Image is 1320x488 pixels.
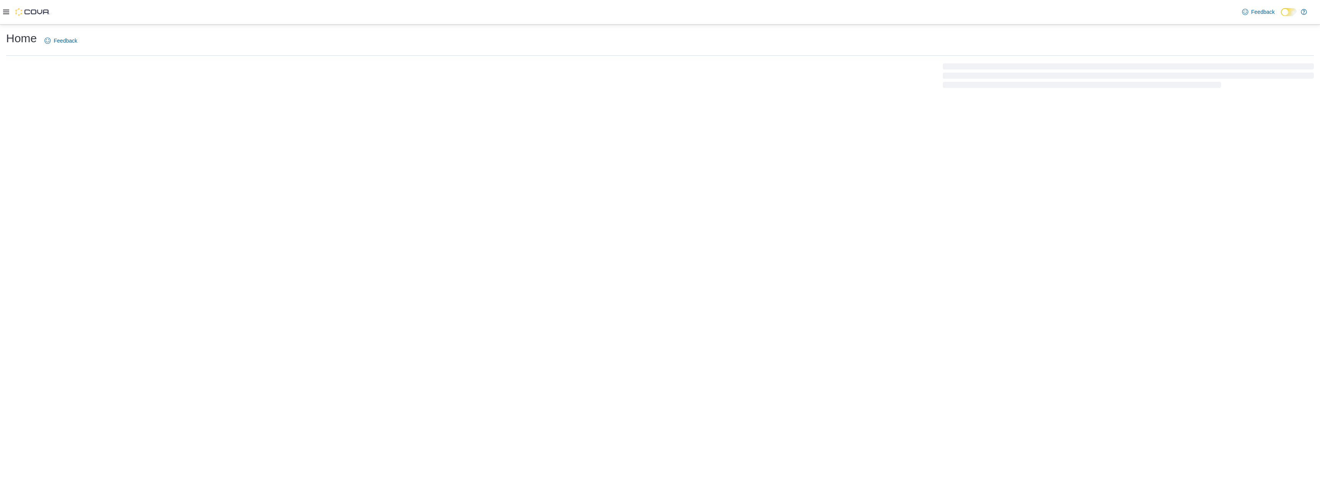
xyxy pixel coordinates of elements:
[54,37,77,45] span: Feedback
[15,8,50,16] img: Cova
[6,31,37,46] h1: Home
[943,65,1314,89] span: Loading
[41,33,80,48] a: Feedback
[1281,8,1297,16] input: Dark Mode
[1251,8,1275,16] span: Feedback
[1281,16,1281,17] span: Dark Mode
[1239,4,1278,20] a: Feedback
